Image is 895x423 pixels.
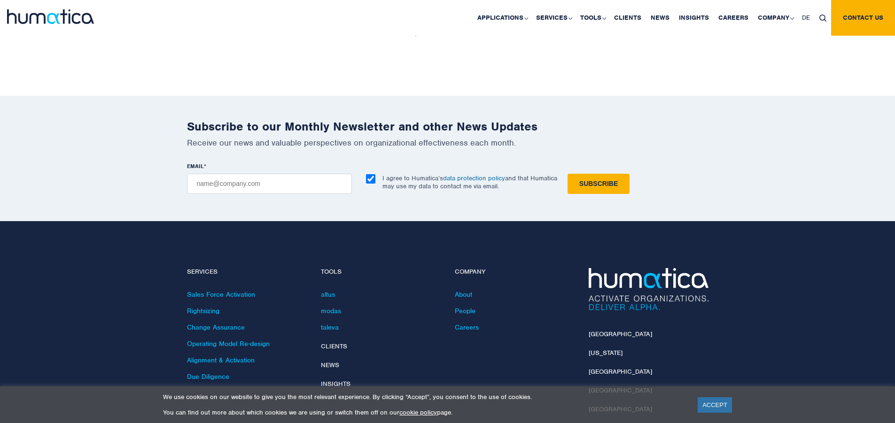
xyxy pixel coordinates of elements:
[187,356,255,364] a: Alignment & Activation
[698,397,732,413] a: ACCEPT
[321,268,441,276] h4: Tools
[321,323,339,331] a: taleva
[589,349,623,357] a: [US_STATE]
[455,323,479,331] a: Careers
[455,290,472,299] a: About
[163,408,686,416] p: You can find out more about which cookies we are using or switch them off on our page.
[589,330,652,338] a: [GEOGRAPHIC_DATA]
[187,290,255,299] a: Sales Force Activation
[187,372,229,381] a: Due Diligence
[321,342,347,350] a: Clients
[589,268,708,310] img: Humatica
[187,174,352,194] input: name@company.com
[321,361,339,369] a: News
[382,174,557,190] p: I agree to Humatica’s and that Humatica may use my data to contact me via email.
[187,119,708,134] h2: Subscribe to our Monthly Newsletter and other News Updates
[187,268,307,276] h4: Services
[589,368,652,376] a: [GEOGRAPHIC_DATA]
[399,408,437,416] a: cookie policy
[163,393,686,401] p: We use cookies on our website to give you the most relevant experience. By clicking “Accept”, you...
[7,9,94,24] img: logo
[187,339,270,348] a: Operating Model Re-design
[802,14,810,22] span: DE
[187,138,708,148] p: Receive our news and valuable perspectives on organizational effectiveness each month.
[568,174,630,194] input: Subscribe
[321,290,335,299] a: altus
[321,307,341,315] a: modas
[366,174,375,184] input: I agree to Humatica’sdata protection policyand that Humatica may use my data to contact me via em...
[187,323,245,331] a: Change Assurance
[187,162,204,170] span: EMAIL
[443,174,505,182] a: data protection policy
[819,15,826,22] img: search_icon
[187,307,219,315] a: Rightsizing
[455,307,475,315] a: People
[455,268,575,276] h4: Company
[321,380,350,388] a: Insights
